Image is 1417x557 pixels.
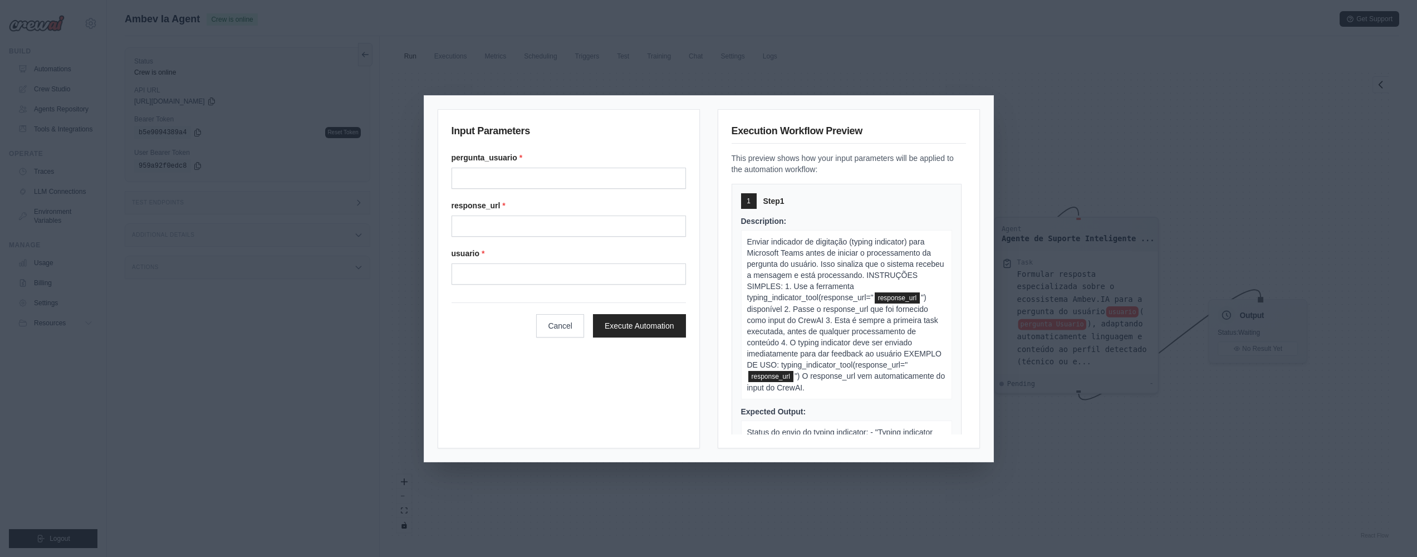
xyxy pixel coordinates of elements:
[741,217,787,226] span: Description:
[747,293,942,369] span: ") disponível 2. Passe o response_url que foi fornecido como input do CrewAI 3. Esta é sempre a p...
[732,123,966,144] h3: Execution Workflow Preview
[452,248,686,259] label: usuario
[748,371,793,382] span: response_url
[747,372,945,392] span: ") O response_url vem automaticamente do input do CrewAI.
[747,428,944,481] span: Status do envio do typing indicator: - "Typing indicator enviado com sucesso" se enviado corretam...
[1361,504,1417,557] iframe: Chat Widget
[536,314,584,338] button: Cancel
[875,292,920,304] span: response_url
[732,153,966,175] p: This preview shows how your input parameters will be applied to the automation workflow:
[452,123,686,143] h3: Input Parameters
[747,237,944,302] span: Enviar indicador de digitação (typing indicator) para Microsoft Teams antes de iniciar o processa...
[593,314,686,338] button: Execute Automation
[452,200,686,211] label: response_url
[452,152,686,163] label: pergunta_usuario
[747,197,751,206] span: 1
[763,196,785,207] span: Step 1
[741,407,806,416] span: Expected Output:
